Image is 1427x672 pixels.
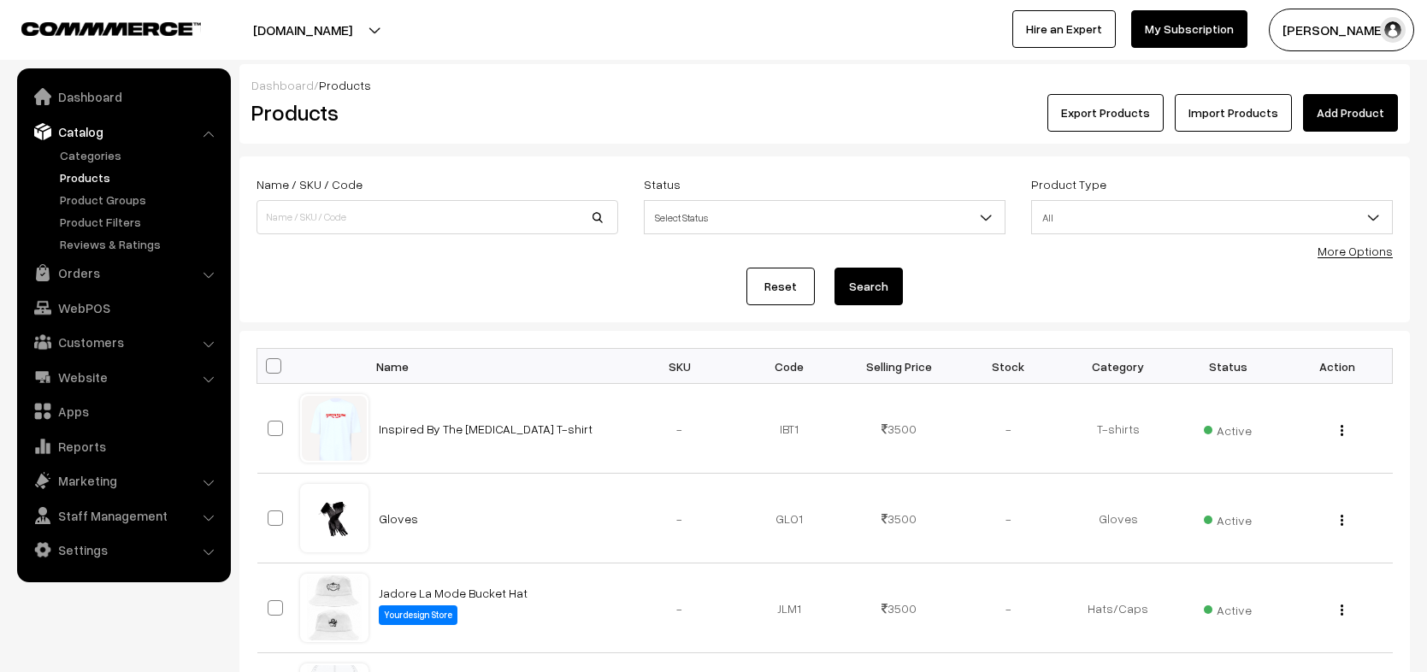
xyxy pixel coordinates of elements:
a: Categories [56,146,225,164]
input: Name / SKU / Code [257,200,618,234]
td: - [625,384,734,474]
a: Add Product [1303,94,1398,132]
th: Status [1173,349,1283,384]
a: Staff Management [21,500,225,531]
img: Menu [1341,515,1343,526]
img: user [1380,17,1406,43]
a: Inspired By The [MEDICAL_DATA] T-shirt [379,421,593,436]
th: Selling Price [844,349,953,384]
td: 3500 [844,474,953,563]
a: Settings [21,534,225,565]
a: Apps [21,396,225,427]
a: Customers [21,327,225,357]
label: Yourdesign Store [379,605,457,625]
a: Jadore La Mode Bucket Hat [379,586,528,600]
a: Products [56,168,225,186]
td: - [953,563,1063,653]
th: Name [369,349,625,384]
a: My Subscription [1131,10,1247,48]
a: Hire an Expert [1012,10,1116,48]
td: - [953,384,1063,474]
img: Menu [1341,425,1343,436]
a: Product Groups [56,191,225,209]
span: Active [1204,507,1252,529]
a: Marketing [21,465,225,496]
a: Product Filters [56,213,225,231]
span: Active [1204,417,1252,439]
a: Reviews & Ratings [56,235,225,253]
a: Website [21,362,225,392]
td: JLM1 [734,563,844,653]
a: More Options [1318,244,1393,258]
span: Products [319,78,371,92]
th: Action [1283,349,1392,384]
a: COMMMERCE [21,17,171,38]
span: Select Status [644,200,1005,234]
th: Code [734,349,844,384]
td: GLO1 [734,474,844,563]
label: Name / SKU / Code [257,175,363,193]
a: Dashboard [21,81,225,112]
td: 3500 [844,563,953,653]
td: T-shirts [1064,384,1173,474]
a: Orders [21,257,225,288]
td: Hats/Caps [1064,563,1173,653]
a: Reports [21,431,225,462]
h2: Products [251,99,616,126]
td: 3500 [844,384,953,474]
label: Product Type [1031,175,1106,193]
span: All [1031,200,1393,234]
a: Dashboard [251,78,314,92]
a: Catalog [21,116,225,147]
img: COMMMERCE [21,22,201,35]
th: Stock [953,349,1063,384]
button: Export Products [1047,94,1164,132]
span: All [1032,203,1392,233]
a: Reset [746,268,815,305]
button: [PERSON_NAME] [1269,9,1414,51]
td: Gloves [1064,474,1173,563]
span: Select Status [645,203,1005,233]
td: - [953,474,1063,563]
td: - [625,474,734,563]
td: - [625,563,734,653]
a: WebPOS [21,292,225,323]
label: Status [644,175,681,193]
a: Gloves [379,511,418,526]
th: Category [1064,349,1173,384]
a: Import Products [1175,94,1292,132]
button: Search [834,268,903,305]
div: / [251,76,1398,94]
button: [DOMAIN_NAME] [193,9,412,51]
img: Menu [1341,604,1343,616]
span: Active [1204,597,1252,619]
th: SKU [625,349,734,384]
td: IBT1 [734,384,844,474]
